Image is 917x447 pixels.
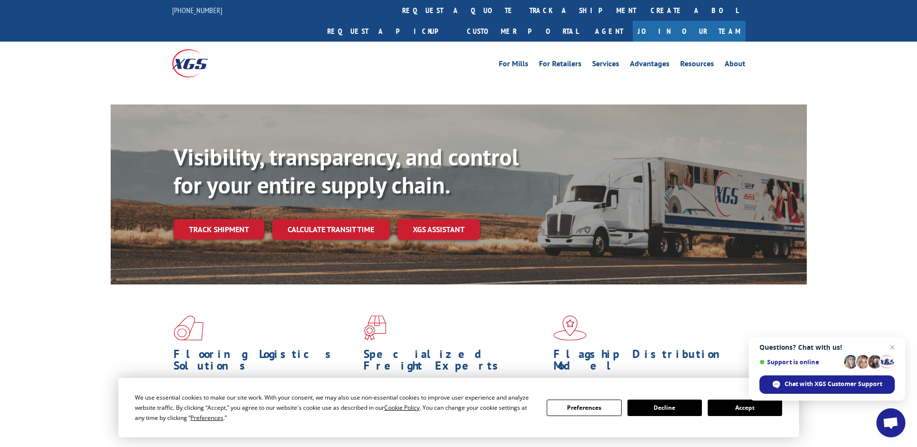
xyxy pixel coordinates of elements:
b: Visibility, transparency, and control for your entire supply chain. [174,142,519,200]
span: Support is online [759,358,841,366]
a: Calculate transit time [272,219,390,240]
a: For Retailers [539,60,582,71]
a: Track shipment [174,219,264,239]
div: Chat with XGS Customer Support [759,375,895,394]
a: About [725,60,745,71]
button: Decline [627,400,702,416]
h1: Flooring Logistics Solutions [174,348,356,376]
img: xgs-icon-focused-on-flooring-red [364,315,386,341]
h1: Flagship Distribution Model [553,348,736,376]
a: Services [592,60,619,71]
span: As an industry carrier of choice, XGS has brought innovation and dedication to flooring logistics... [174,376,356,411]
span: Preferences [190,414,223,422]
div: Cookie Consent Prompt [118,378,799,437]
a: [PHONE_NUMBER] [172,5,222,15]
span: Questions? Chat with us! [759,343,895,351]
p: From overlength loads to delicate cargo, our experienced staff knows the best way to move your fr... [364,376,546,419]
span: Chat with XGS Customer Support [785,380,882,388]
div: Open chat [876,408,905,437]
a: Resources [680,60,714,71]
a: Agent [585,21,633,42]
button: Accept [708,400,782,416]
h1: Specialized Freight Experts [364,348,546,376]
a: Advantages [630,60,670,71]
a: Customer Portal [460,21,585,42]
a: Request a pickup [320,21,460,42]
div: We use essential cookies to make our site work. With your consent, we may also use non-essential ... [135,392,535,423]
span: Cookie Policy [384,403,420,412]
span: Our agile distribution network gives you nationwide inventory management on demand. [553,376,731,399]
img: xgs-icon-flagship-distribution-model-red [553,315,587,341]
span: Close chat [887,342,898,353]
a: XGS ASSISTANT [397,219,480,240]
img: xgs-icon-total-supply-chain-intelligence-red [174,315,204,341]
button: Preferences [547,400,621,416]
a: For Mills [499,60,528,71]
a: Join Our Team [633,21,745,42]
